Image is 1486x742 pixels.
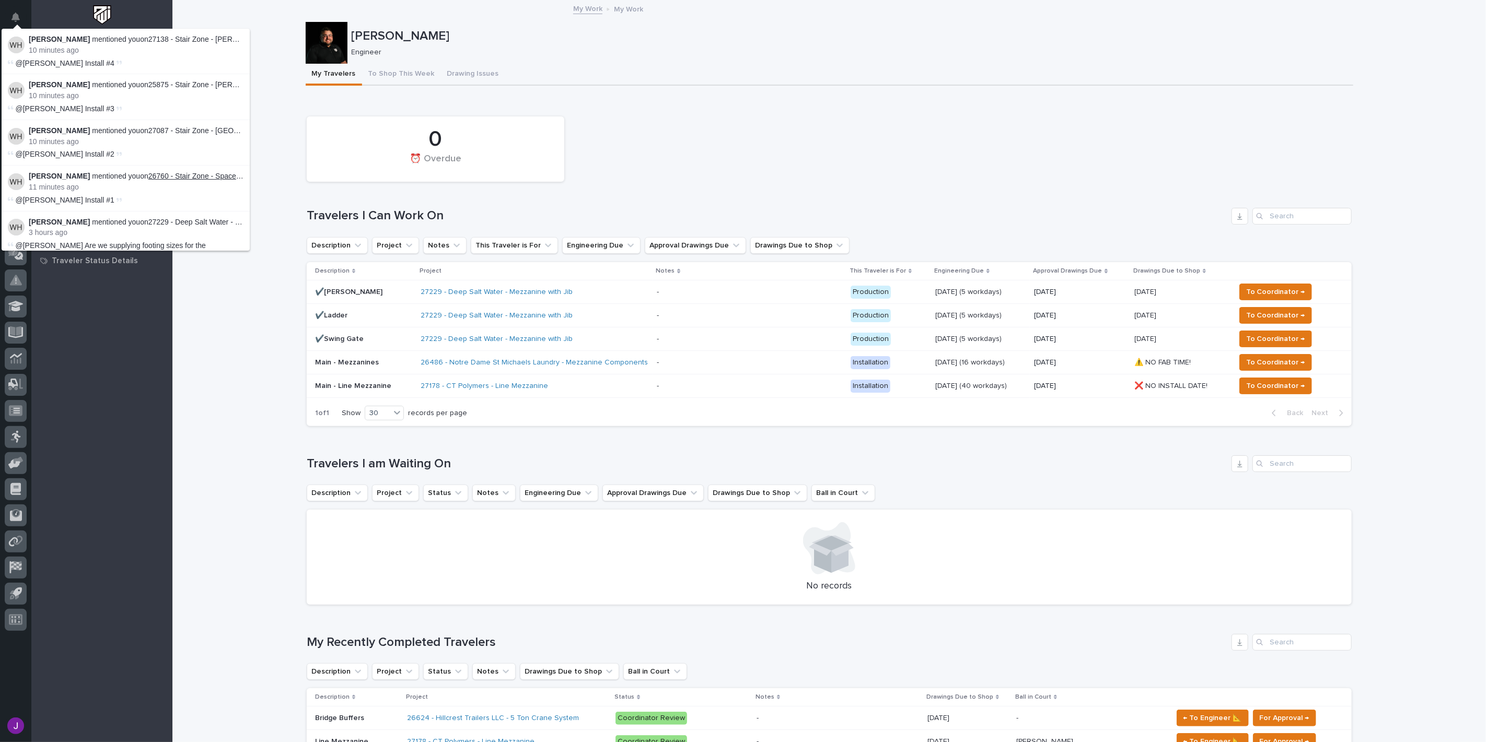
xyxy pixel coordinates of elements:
a: 25875 - Stair Zone - [PERSON_NAME] Construction LLC - Straight Stairs - [GEOGRAPHIC_DATA] [148,80,469,89]
p: Project [420,265,442,277]
button: Engineering Due [562,237,641,254]
div: Production [851,286,891,299]
div: - [757,714,759,723]
strong: [PERSON_NAME] [29,172,90,180]
p: This Traveler is For [850,265,906,277]
div: - [657,382,659,391]
strong: [PERSON_NAME] [29,218,90,226]
span: @[PERSON_NAME] Install #4 [16,59,114,67]
p: [DATE] [1134,286,1158,297]
p: Notes [756,691,774,703]
img: Wynne Hochstetler [8,219,25,235]
p: Description [315,691,350,703]
p: Project [406,691,428,703]
button: Drawings Due to Shop [520,663,619,680]
div: Production [851,309,891,322]
a: 27178 - CT Polymers - Line Mezzanine [421,382,548,391]
span: Back [1281,408,1303,418]
img: Wynne Hochstetler [8,82,25,99]
button: Ball in Court [623,663,687,680]
div: Installation [851,356,890,369]
p: mentioned you on : [29,218,243,227]
a: 27138 - Stair Zone - [PERSON_NAME] Construction & Remodeling - [GEOGRAPHIC_DATA] [148,35,449,43]
p: Engineer [352,48,1345,57]
button: Status [423,485,468,501]
button: Project [372,663,419,680]
div: - [657,358,659,367]
button: Approval Drawings Due [645,237,746,254]
tr: Bridge BuffersBridge Buffers 26624 - Hillcrest Trailers LLC - 5 Ton Crane System Coordinator Revi... [307,706,1352,730]
p: ✔️Swing Gate [315,335,412,344]
button: Notes [472,485,516,501]
p: [DATE] (5 workdays) [935,311,1026,320]
button: Drawings Due to Shop [750,237,850,254]
button: To Coordinator → [1239,354,1312,371]
div: - [657,311,659,320]
a: Traveler Status Details [31,253,172,268]
tr: Main - Mezzanines26486 - Notre Dame St Michaels Laundry - Mezzanine Components - Installation[DAT... [307,351,1352,374]
div: Notifications [13,13,27,29]
a: 26486 - Notre Dame St Michaels Laundry - Mezzanine Components [421,358,648,367]
div: ⏰ Overdue [324,154,547,175]
p: [DATE] [1034,311,1126,320]
strong: [PERSON_NAME] [29,35,90,43]
p: ✔️[PERSON_NAME] [315,288,412,297]
button: This Traveler is For [471,237,558,254]
h1: Travelers I Can Work On [307,208,1227,223]
a: 26624 - Hillcrest Trailers LLC - 5 Ton Crane System [407,714,579,723]
p: Engineering Due [934,265,984,277]
button: Back [1263,408,1307,418]
p: [DATE] (5 workdays) [935,288,1026,297]
img: Wynne Hochstetler [8,173,25,190]
a: 27087 - Stair Zone - [GEOGRAPHIC_DATA] Sales - IN - L Stair [148,126,353,135]
span: ← To Engineer 📐 [1183,712,1242,724]
p: Show [342,409,361,418]
p: [DATE] [927,712,951,723]
p: [DATE] [1034,382,1126,391]
p: ⚠️ NO FAB TIME! [1134,356,1193,367]
span: For Approval → [1260,712,1309,724]
button: To Coordinator → [1239,378,1312,394]
div: Installation [851,380,890,393]
p: Main - Line Mezzanine [315,382,412,391]
p: Traveler Status Details [52,256,138,266]
span: @[PERSON_NAME] Install #1 [16,196,114,204]
tr: ✔️Ladder27229 - Deep Salt Water - Mezzanine with Jib - Production[DATE] (5 workdays)[DATE][DATE][... [307,304,1352,327]
button: Approval Drawings Due [602,485,704,501]
tr: ✔️Swing Gate27229 - Deep Salt Water - Mezzanine with Jib - Production[DATE] (5 workdays)[DATE][DA... [307,327,1352,351]
button: Drawing Issues [441,64,505,86]
p: 3 hours ago [29,228,243,237]
p: mentioned you on : [29,172,243,181]
button: To Coordinator → [1239,331,1312,347]
p: ❌ NO INSTALL DATE! [1134,380,1210,391]
p: 11 minutes ago [29,183,243,192]
p: records per page [408,409,467,418]
p: Drawings Due to Shop [926,691,993,703]
p: [DATE] (16 workdays) [935,358,1026,367]
p: [DATE] (5 workdays) [935,335,1026,344]
p: Status [614,691,634,703]
p: mentioned you on : [29,126,243,135]
button: Description [307,663,368,680]
a: 27229 - Deep Salt Water - Mezzanine with Jib [421,311,573,320]
button: Ball in Court [811,485,875,501]
p: [DATE] [1034,288,1126,297]
p: mentioned you on : [29,80,243,89]
a: 27229 - Deep Salt Water - Mezzanine with Jib [421,335,573,344]
p: 10 minutes ago [29,137,243,146]
button: Status [423,663,468,680]
div: 0 [324,126,547,152]
img: Workspace Logo [92,5,112,25]
input: Search [1252,208,1352,225]
div: - [657,335,659,344]
a: 27229 - Deep Salt Water - Mezzanine with Jib [148,218,297,226]
p: 1 of 1 [307,401,338,426]
span: To Coordinator → [1246,380,1305,392]
span: Next [1311,408,1334,418]
h1: Travelers I am Waiting On [307,456,1227,472]
button: users-avatar [5,715,27,737]
div: Coordinator Review [616,712,687,725]
input: Search [1252,634,1352,651]
button: To Coordinator → [1239,284,1312,300]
